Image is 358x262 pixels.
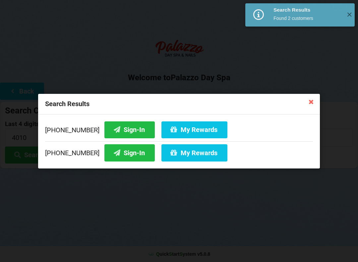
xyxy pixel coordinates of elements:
button: Sign-In [104,121,155,138]
div: Search Results [38,94,320,114]
button: Sign-In [104,144,155,161]
div: Found 2 customers [273,15,341,22]
div: [PHONE_NUMBER] [45,141,313,161]
div: Search Results [273,7,341,13]
div: [PHONE_NUMBER] [45,121,313,141]
button: My Rewards [161,144,227,161]
button: My Rewards [161,121,227,138]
